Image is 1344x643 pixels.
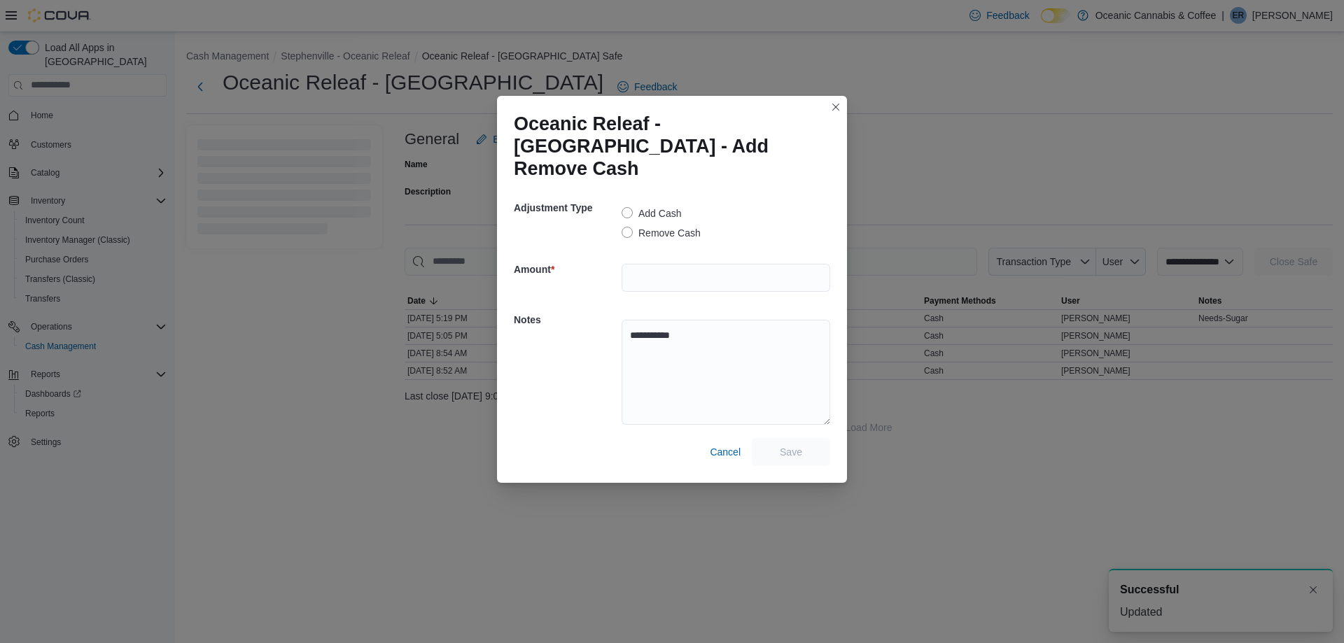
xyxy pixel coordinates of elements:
h5: Adjustment Type [514,194,619,222]
button: Cancel [704,438,746,466]
label: Add Cash [622,205,681,222]
button: Closes this modal window [827,99,844,115]
button: Save [752,438,830,466]
span: Cancel [710,445,741,459]
h1: Oceanic Releaf - [GEOGRAPHIC_DATA] - Add Remove Cash [514,113,819,180]
span: Save [780,445,802,459]
label: Remove Cash [622,225,701,241]
h5: Notes [514,306,619,334]
h5: Amount [514,255,619,283]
